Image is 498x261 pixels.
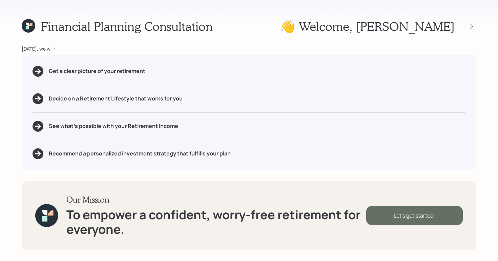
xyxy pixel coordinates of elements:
h5: Recommend a personalized investment strategy that fulfills your plan [49,150,231,157]
h1: 👋 Welcome , [PERSON_NAME] [280,19,455,34]
h5: See what's possible with your Retirement Income [49,123,178,129]
div: Let's get started! [366,206,463,225]
h5: Get a clear picture of your retirement [49,68,145,74]
h5: Decide on a Retirement Lifestyle that works for you [49,95,183,102]
h3: Our Mission [66,195,366,205]
h1: Financial Planning Consultation [41,19,213,34]
div: [DATE], we will: [22,45,476,52]
h1: To empower a confident, worry-free retirement for everyone. [66,207,366,237]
